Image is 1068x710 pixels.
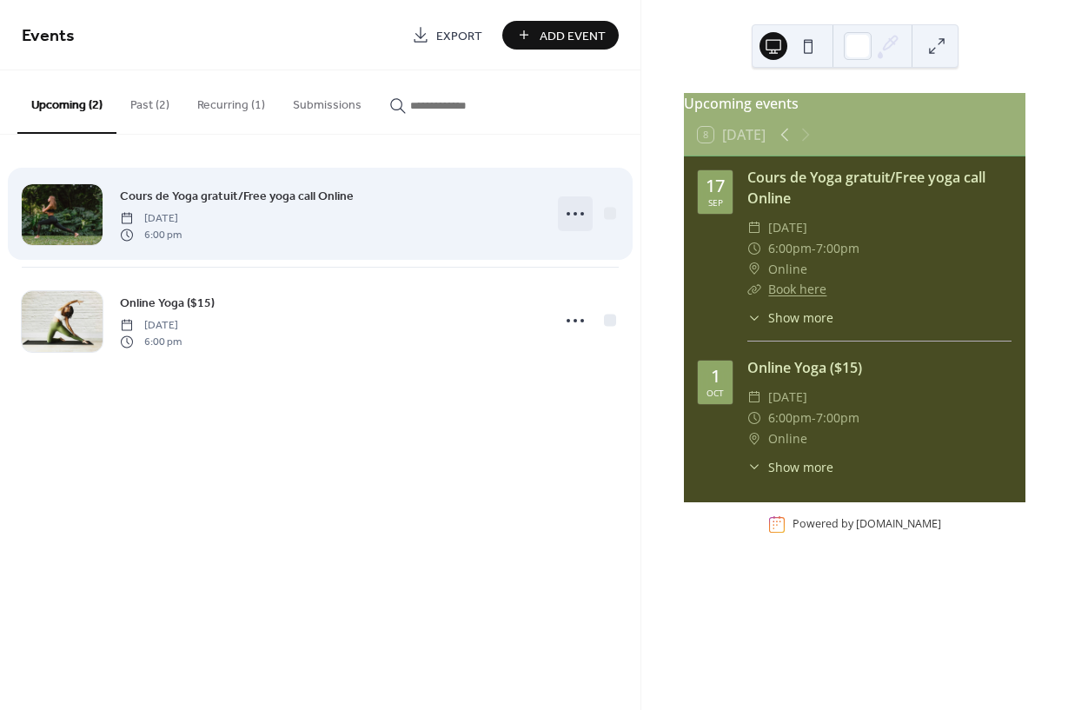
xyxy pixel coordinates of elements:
[711,368,720,385] div: 1
[120,334,182,349] span: 6:00 pm
[747,458,833,476] button: ​Show more
[747,458,761,476] div: ​
[436,27,482,45] span: Export
[768,387,807,408] span: [DATE]
[747,408,761,428] div: ​
[768,309,833,327] span: Show more
[747,217,761,238] div: ​
[747,168,985,208] a: Cours de Yoga gratuit/Free yoga call Online
[747,279,761,300] div: ​
[706,388,724,397] div: Oct
[708,198,723,207] div: Sep
[279,70,375,132] button: Submissions
[747,238,761,259] div: ​
[768,238,812,259] span: 6:00pm
[768,408,812,428] span: 6:00pm
[768,281,826,297] a: Book here
[120,227,182,242] span: 6:00 pm
[120,188,354,206] span: Cours de Yoga gratuit/Free yoga call Online
[120,295,215,313] span: Online Yoga ($15)
[768,428,807,449] span: Online
[768,458,833,476] span: Show more
[120,293,215,313] a: Online Yoga ($15)
[812,408,816,428] span: -
[747,309,833,327] button: ​Show more
[747,428,761,449] div: ​
[684,93,1025,114] div: Upcoming events
[399,21,495,50] a: Export
[768,259,807,280] span: Online
[747,387,761,408] div: ​
[747,309,761,327] div: ​
[120,318,182,334] span: [DATE]
[856,517,941,532] a: [DOMAIN_NAME]
[793,517,941,532] div: Powered by
[120,211,182,227] span: [DATE]
[116,70,183,132] button: Past (2)
[706,177,725,195] div: 17
[812,238,816,259] span: -
[22,19,75,53] span: Events
[540,27,606,45] span: Add Event
[816,408,859,428] span: 7:00pm
[816,238,859,259] span: 7:00pm
[17,70,116,134] button: Upcoming (2)
[183,70,279,132] button: Recurring (1)
[747,259,761,280] div: ​
[747,357,1012,378] div: Online Yoga ($15)
[768,217,807,238] span: [DATE]
[502,21,619,50] button: Add Event
[120,186,354,206] a: Cours de Yoga gratuit/Free yoga call Online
